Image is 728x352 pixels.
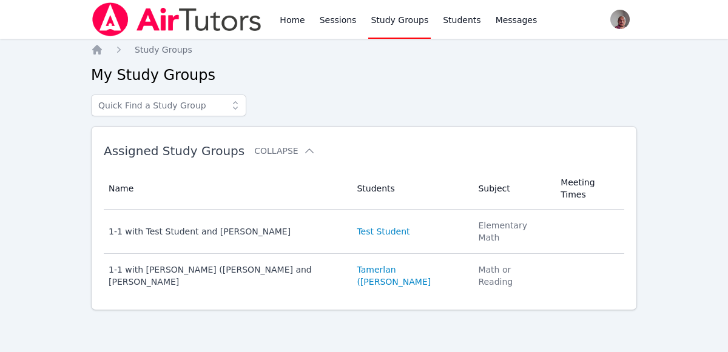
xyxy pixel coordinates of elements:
[135,44,192,56] a: Study Groups
[471,168,553,210] th: Subject
[109,264,342,288] div: 1-1 with [PERSON_NAME] ([PERSON_NAME] and [PERSON_NAME]
[91,44,637,56] nav: Breadcrumb
[109,225,342,237] div: 1-1 with Test Student and [PERSON_NAME]
[357,264,463,288] a: Tamerlan ([PERSON_NAME]
[104,210,624,254] tr: 1-1 with Test Student and [PERSON_NAME]Test StudentElementary Math
[91,65,637,85] h2: My Study Groups
[478,264,546,288] div: Math or Reading
[104,144,244,158] span: Assigned Study Groups
[349,168,471,210] th: Students
[478,219,546,244] div: Elementary Math
[254,145,315,157] button: Collapse
[496,14,538,26] span: Messages
[104,254,624,297] tr: 1-1 with [PERSON_NAME] ([PERSON_NAME] and [PERSON_NAME]Tamerlan ([PERSON_NAME]Math or Reading
[91,2,263,36] img: Air Tutors
[553,168,624,210] th: Meeting Times
[104,168,349,210] th: Name
[91,95,246,116] input: Quick Find a Study Group
[135,45,192,55] span: Study Groups
[357,225,409,237] a: Test Student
